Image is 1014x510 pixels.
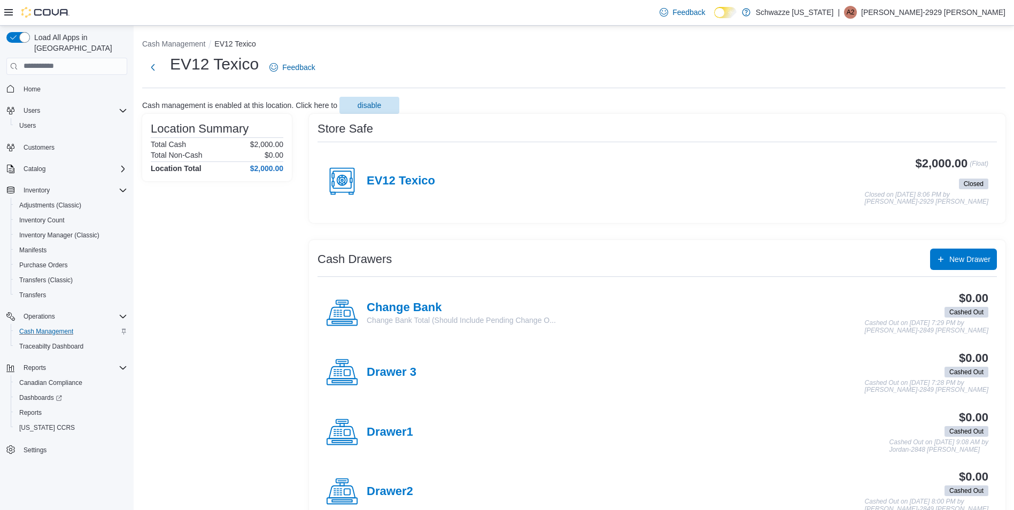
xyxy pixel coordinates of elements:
[19,184,127,197] span: Inventory
[19,443,127,456] span: Settings
[11,273,131,288] button: Transfers (Classic)
[15,421,79,434] a: [US_STATE] CCRS
[19,423,75,432] span: [US_STATE] CCRS
[11,118,131,133] button: Users
[865,320,988,334] p: Cashed Out on [DATE] 7:29 PM by [PERSON_NAME]-2849 [PERSON_NAME]
[916,157,968,170] h3: $2,000.00
[945,307,988,318] span: Cashed Out
[11,390,131,405] a: Dashboards
[2,103,131,118] button: Users
[959,292,988,305] h3: $0.00
[24,106,40,115] span: Users
[19,361,127,374] span: Reports
[756,6,834,19] p: Schwazze [US_STATE]
[142,38,1005,51] nav: An example of EuiBreadcrumbs
[2,81,131,97] button: Home
[6,77,127,485] nav: Complex example
[15,421,127,434] span: Washington CCRS
[11,198,131,213] button: Adjustments (Classic)
[959,470,988,483] h3: $0.00
[11,324,131,339] button: Cash Management
[142,57,164,78] button: Next
[151,151,203,159] h6: Total Non-Cash
[19,310,127,323] span: Operations
[15,274,127,287] span: Transfers (Classic)
[358,100,381,111] span: disable
[949,254,990,265] span: New Drawer
[15,289,127,302] span: Transfers
[714,7,737,18] input: Dark Mode
[838,6,840,19] p: |
[142,40,205,48] button: Cash Management
[24,165,45,173] span: Catalog
[930,249,997,270] button: New Drawer
[19,261,68,269] span: Purchase Orders
[19,327,73,336] span: Cash Management
[30,32,127,53] span: Load All Apps in [GEOGRAPHIC_DATA]
[844,6,857,19] div: Adrian-2929 Telles
[19,104,44,117] button: Users
[19,201,81,210] span: Adjustments (Classic)
[24,85,41,94] span: Home
[15,391,66,404] a: Dashboards
[19,408,42,417] span: Reports
[19,141,127,154] span: Customers
[15,325,127,338] span: Cash Management
[15,391,127,404] span: Dashboards
[15,214,127,227] span: Inventory Count
[865,380,988,394] p: Cashed Out on [DATE] 7:28 PM by [PERSON_NAME]-2849 [PERSON_NAME]
[11,288,131,303] button: Transfers
[214,40,256,48] button: EV12 Texico
[19,121,36,130] span: Users
[11,375,131,390] button: Canadian Compliance
[15,244,51,257] a: Manifests
[15,199,86,212] a: Adjustments (Classic)
[24,364,46,372] span: Reports
[964,179,984,189] span: Closed
[19,310,59,323] button: Operations
[949,486,984,496] span: Cashed Out
[19,393,62,402] span: Dashboards
[19,163,50,175] button: Catalog
[2,360,131,375] button: Reports
[15,340,88,353] a: Traceabilty Dashboard
[959,411,988,424] h3: $0.00
[945,485,988,496] span: Cashed Out
[265,57,319,78] a: Feedback
[949,427,984,436] span: Cashed Out
[19,246,47,254] span: Manifests
[367,315,556,326] p: Change Bank Total (Should Include Pending Change O...
[945,426,988,437] span: Cashed Out
[19,163,127,175] span: Catalog
[15,119,40,132] a: Users
[19,444,51,457] a: Settings
[11,228,131,243] button: Inventory Manager (Classic)
[15,119,127,132] span: Users
[15,199,127,212] span: Adjustments (Classic)
[15,259,72,272] a: Purchase Orders
[847,6,855,19] span: A2
[367,174,435,188] h4: EV12 Texico
[19,83,45,96] a: Home
[15,244,127,257] span: Manifests
[367,426,413,439] h4: Drawer1
[19,276,73,284] span: Transfers (Classic)
[19,291,46,299] span: Transfers
[949,307,984,317] span: Cashed Out
[19,378,82,387] span: Canadian Compliance
[15,376,127,389] span: Canadian Compliance
[15,376,87,389] a: Canadian Compliance
[24,143,55,152] span: Customers
[367,366,416,380] h4: Drawer 3
[15,229,127,242] span: Inventory Manager (Classic)
[945,367,988,377] span: Cashed Out
[2,442,131,457] button: Settings
[318,253,392,266] h3: Cash Drawers
[959,352,988,365] h3: $0.00
[2,140,131,155] button: Customers
[889,439,988,453] p: Cashed Out on [DATE] 9:08 AM by Jordan-2848 [PERSON_NAME]
[19,184,54,197] button: Inventory
[151,164,202,173] h4: Location Total
[21,7,69,18] img: Cova
[151,140,186,149] h6: Total Cash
